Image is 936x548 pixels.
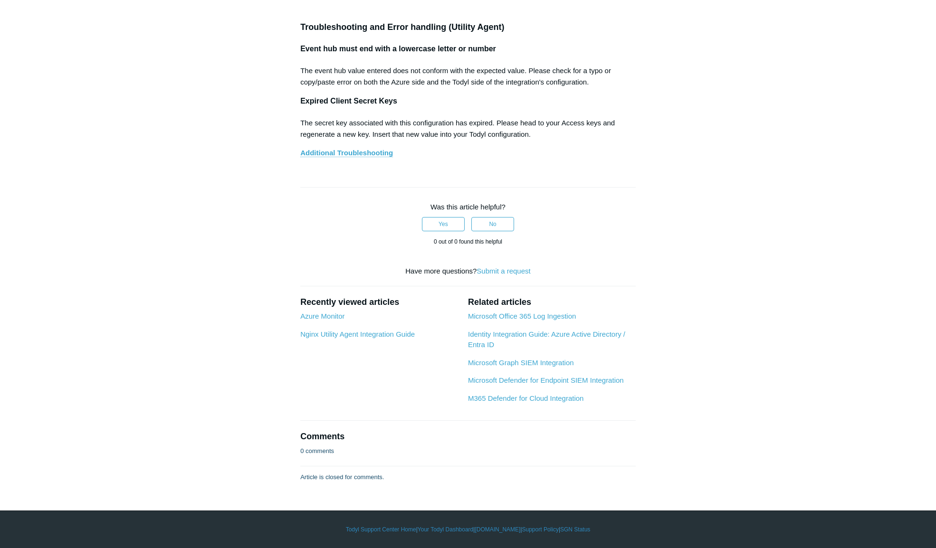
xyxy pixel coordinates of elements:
[300,312,344,320] a: Azure Monitor
[300,430,636,443] h2: Comments
[468,394,583,402] a: M365 Defender for Cloud Integration
[522,525,559,534] a: Support Policy
[300,266,636,277] div: Have more questions?
[300,20,636,34] h3: Troubleshooting and Error handling (Utility Agent)
[468,296,636,309] h2: Related articles
[430,203,506,211] span: Was this article helpful?
[300,97,397,105] strong: Expired Client Secret Keys
[560,525,590,534] a: SGN Status
[471,217,514,231] button: This article was not helpful
[468,312,576,320] a: Microsoft Office 365 Log Ingestion
[300,117,636,140] p: The secret key associated with this configuration has expired. Please head to your Access keys an...
[422,217,465,231] button: This article was helpful
[477,267,530,275] a: Submit a request
[418,525,473,534] a: Your Todyl Dashboard
[468,330,625,349] a: Identity Integration Guide: Azure Active Directory / Entra ID
[300,446,334,456] p: 0 comments
[300,45,496,53] strong: Event hub must end with a lowercase letter or number
[475,525,520,534] a: [DOMAIN_NAME]
[300,472,384,482] p: Article is closed for comments.
[346,525,416,534] a: Todyl Support Center Home
[300,330,415,338] a: Nginx Utility Agent Integration Guide
[300,149,393,157] a: Additional Troubleshooting
[192,525,744,534] div: | | | |
[434,238,502,245] span: 0 out of 0 found this helpful
[468,359,574,367] a: Microsoft Graph SIEM Integration
[468,376,624,384] a: Microsoft Defender for Endpoint SIEM Integration
[300,296,458,309] h2: Recently viewed articles
[300,65,636,88] p: The event hub value entered does not conform with the expected value. Please check for a typo or ...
